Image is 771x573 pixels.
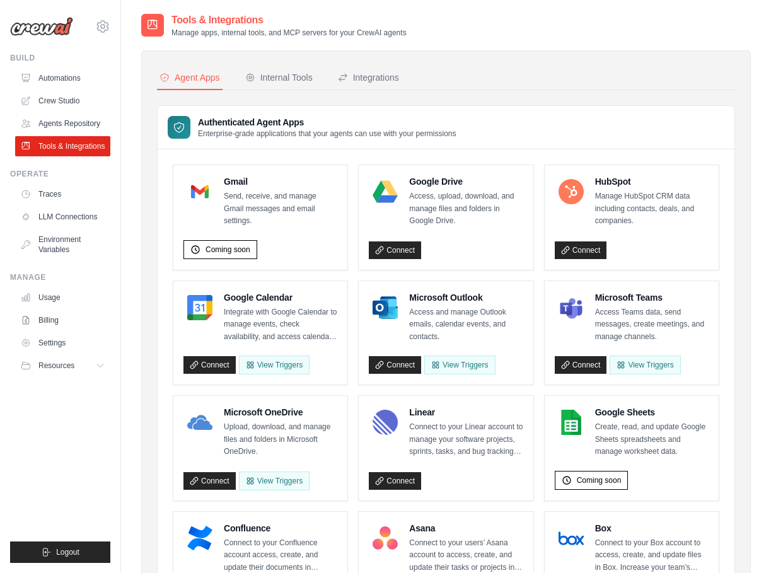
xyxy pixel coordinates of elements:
: View Triggers [424,356,495,374]
span: Coming soon [206,245,250,255]
h2: Tools & Integrations [171,13,407,28]
h4: HubSpot [595,175,709,188]
p: Upload, download, and manage files and folders in Microsoft OneDrive. [224,421,337,458]
img: Linear Logo [373,410,398,435]
h4: Confluence [224,522,337,535]
h4: Google Sheets [595,406,709,419]
span: Coming soon [577,475,622,485]
button: View Triggers [239,356,310,374]
img: Gmail Logo [187,179,212,204]
h4: Box [595,522,709,535]
img: Box Logo [559,526,584,551]
a: Usage [15,287,110,308]
a: Connect [183,356,236,374]
a: Environment Variables [15,229,110,260]
p: Create, read, and update Google Sheets spreadsheets and manage worksheet data. [595,421,709,458]
p: Access Teams data, send messages, create meetings, and manage channels. [595,306,709,344]
a: Crew Studio [15,91,110,111]
h4: Asana [409,522,523,535]
button: Logout [10,541,110,563]
a: Connect [555,356,607,374]
h4: Google Drive [409,175,523,188]
h4: Gmail [224,175,337,188]
p: Enterprise-grade applications that your agents can use with your permissions [198,129,456,139]
p: Connect to your Linear account to manage your software projects, sprints, tasks, and bug tracking... [409,421,523,458]
img: Confluence Logo [187,526,212,551]
a: Connect [369,472,421,490]
a: Connect [555,241,607,259]
p: Manage HubSpot CRM data including contacts, deals, and companies. [595,190,709,228]
img: Google Sheets Logo [559,410,584,435]
button: Internal Tools [243,66,315,90]
img: Microsoft OneDrive Logo [187,410,212,435]
div: Build [10,53,110,63]
a: Settings [15,333,110,353]
a: LLM Connections [15,207,110,227]
: View Triggers [239,472,310,490]
p: Access and manage Outlook emails, calendar events, and contacts. [409,306,523,344]
: View Triggers [610,356,680,374]
a: Tools & Integrations [15,136,110,156]
a: Connect [369,241,421,259]
button: Agent Apps [157,66,223,90]
button: Resources [15,356,110,376]
img: Google Drive Logo [373,179,398,204]
h4: Microsoft Teams [595,291,709,304]
div: Manage [10,272,110,282]
img: Asana Logo [373,526,398,551]
p: Manage apps, internal tools, and MCP servers for your CrewAI agents [171,28,407,38]
h4: Microsoft OneDrive [224,406,337,419]
p: Integrate with Google Calendar to manage events, check availability, and access calendar data. [224,306,337,344]
h4: Microsoft Outlook [409,291,523,304]
img: Logo [10,17,73,36]
p: Send, receive, and manage Gmail messages and email settings. [224,190,337,228]
a: Traces [15,184,110,204]
button: Integrations [335,66,402,90]
div: Operate [10,169,110,179]
span: Resources [38,361,74,371]
h3: Authenticated Agent Apps [198,116,456,129]
img: Microsoft Outlook Logo [373,295,398,320]
img: Google Calendar Logo [187,295,212,320]
p: Access, upload, download, and manage files and folders in Google Drive. [409,190,523,228]
div: Internal Tools [245,71,313,84]
h4: Linear [409,406,523,419]
img: Microsoft Teams Logo [559,295,584,320]
a: Connect [369,356,421,374]
div: Integrations [338,71,399,84]
a: Agents Repository [15,113,110,134]
div: Agent Apps [159,71,220,84]
a: Connect [183,472,236,490]
span: Logout [56,547,79,557]
img: HubSpot Logo [559,179,584,204]
a: Billing [15,310,110,330]
h4: Google Calendar [224,291,337,304]
a: Automations [15,68,110,88]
